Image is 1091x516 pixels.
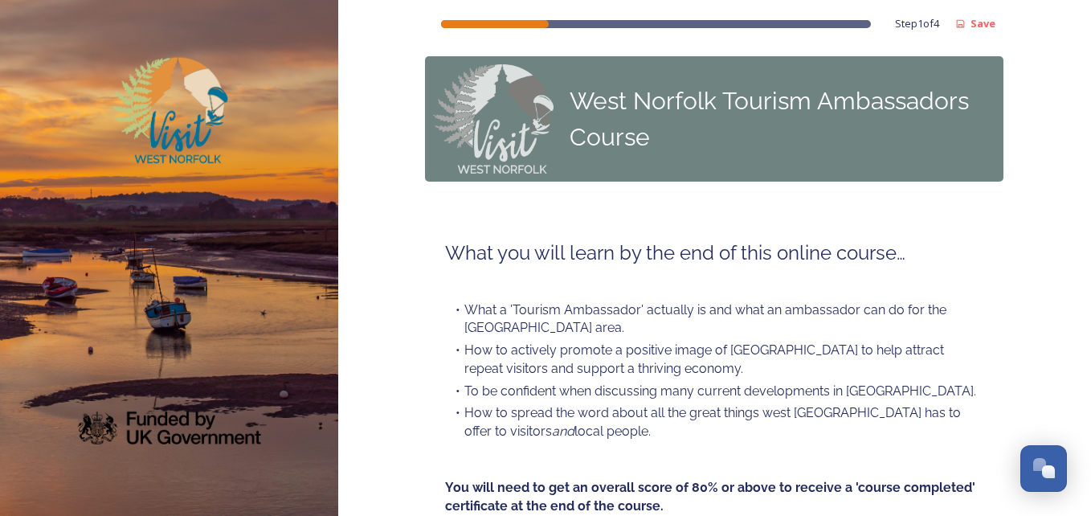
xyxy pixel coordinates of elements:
[445,240,983,267] h2: What you will learn by the end of this online course…
[570,83,995,155] div: West Norfolk Tourism Ambassadors Course
[445,342,983,378] li: How to actively promote a positive image of [GEOGRAPHIC_DATA] to help attract repeat visitors and...
[445,404,983,440] li: How to spread the word about all the great things west [GEOGRAPHIC_DATA] has to offer to visitors...
[445,301,983,338] li: What a 'Tourism Ambassador' actually is and what an ambassador can do for the [GEOGRAPHIC_DATA] a...
[433,64,554,174] img: Step-0_VWN_Logo_for_Panel%20on%20all%20steps.png
[552,424,574,439] em: and
[970,16,995,31] strong: Save
[445,383,983,401] li: To be confident when discussing many current developments in [GEOGRAPHIC_DATA].
[895,16,939,31] span: Step 1 of 4
[1020,445,1067,492] button: Open Chat
[445,480,979,514] strong: You will need to get an overall score of 80% or above to receive a 'course completed' certificate...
